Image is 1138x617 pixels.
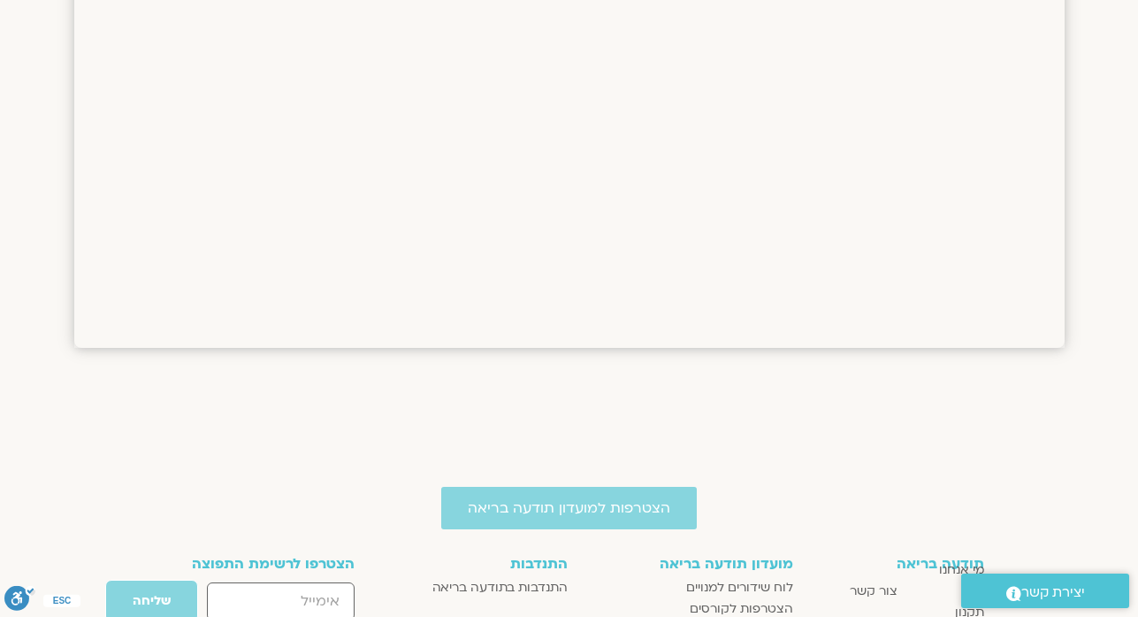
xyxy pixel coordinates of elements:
[961,574,1129,608] a: יצירת קשר
[686,577,793,598] span: לוח שידורים למנויים
[441,487,697,529] a: הצטרפות למועדון תודעה בריאה
[850,581,897,602] span: צור קשר
[811,559,984,581] a: מי אנחנו
[897,556,984,559] a: תודעה בריאה
[585,577,793,598] a: לוח שידורים למנויים
[585,556,793,572] h3: מועדון תודעה בריאה
[403,556,567,572] h3: התנדבות
[403,577,567,598] a: התנדבות בתודעה בריאה
[897,556,984,572] h3: תודעה בריאה
[811,581,897,602] a: צור קשר
[441,498,697,518] a: הצטרפות למועדון תודעה בריאה
[432,577,568,598] span: התנדבות בתודעה בריאה
[468,500,670,516] span: הצטרפות למועדון תודעה בריאה
[939,559,984,581] span: מי אנחנו
[1021,581,1085,605] span: יצירת קשר
[133,594,171,608] span: שליחה
[155,556,355,572] h3: הצטרפו לרשימת התפוצה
